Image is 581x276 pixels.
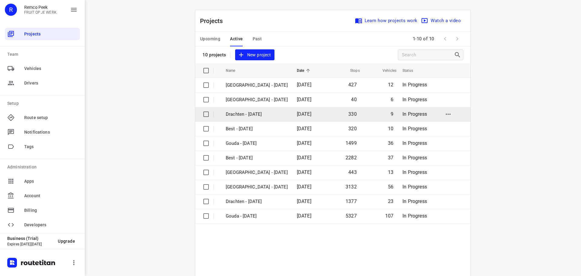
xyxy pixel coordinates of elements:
p: Zwolle - Monday [226,184,288,191]
div: Account [5,190,80,202]
span: 320 [348,126,357,131]
span: 1-10 of 10 [410,32,437,45]
p: Gouda - Tuesday [226,140,288,147]
p: Administration [7,164,80,170]
span: Tags [24,144,77,150]
span: In Progress [402,184,427,190]
div: Route setup [5,111,80,124]
input: Search projects [402,50,454,60]
span: In Progress [402,155,427,161]
div: Vehicles [5,62,80,75]
span: Active [230,35,243,43]
span: 40 [351,97,356,102]
span: 3132 [346,184,357,190]
span: 10 [388,126,393,131]
span: Stops [342,67,360,74]
div: Billing [5,204,80,216]
span: [DATE] [297,213,311,219]
p: [GEOGRAPHIC_DATA] - [DATE] [226,96,288,103]
span: In Progress [402,126,427,131]
div: Search [454,51,463,58]
p: Team [7,51,80,58]
p: Setup [7,100,80,107]
span: 12 [388,82,393,88]
p: Projects [200,16,228,25]
span: Past [253,35,262,43]
span: 5327 [346,213,357,219]
span: Notifications [24,129,77,135]
span: [DATE] [297,184,311,190]
span: Status [402,67,421,74]
span: [DATE] [297,126,311,131]
span: Upgrade [58,239,75,244]
p: Business (Trial) [7,236,53,241]
span: Developers [24,222,77,228]
p: Expires [DATE][DATE] [7,242,53,246]
span: Drivers [24,80,77,86]
div: R [5,4,17,16]
span: [DATE] [297,169,311,175]
span: In Progress [402,198,427,204]
p: 10 projects [202,52,226,58]
span: 107 [385,213,394,219]
div: Apps [5,175,80,187]
div: Tags [5,141,80,153]
span: In Progress [402,82,427,88]
span: Route setup [24,115,77,121]
span: 443 [348,169,357,175]
span: 37 [388,155,393,161]
span: In Progress [402,140,427,146]
span: 427 [348,82,357,88]
span: 330 [348,111,357,117]
span: [DATE] [297,82,311,88]
p: Drachten - Monday [226,198,288,205]
div: Notifications [5,126,80,138]
button: Upgrade [53,236,80,247]
span: In Progress [402,111,427,117]
span: 2282 [346,155,357,161]
span: 6 [391,97,393,102]
span: 13 [388,169,393,175]
div: Projects [5,28,80,40]
span: 23 [388,198,393,204]
span: New project [239,51,271,59]
p: Best - Monday [226,155,288,161]
p: [GEOGRAPHIC_DATA] - [DATE] [226,82,288,89]
span: Name [226,67,243,74]
p: Antwerpen - Monday [226,169,288,176]
span: 9 [391,111,393,117]
span: Billing [24,207,77,214]
div: Drivers [5,77,80,89]
p: Gouda - Monday [226,213,288,220]
span: Vehicles [375,67,396,74]
p: Remco Peek [24,5,57,10]
span: In Progress [402,213,427,219]
span: Projects [24,31,77,37]
span: Account [24,193,77,199]
span: 36 [388,140,393,146]
span: 1377 [346,198,357,204]
span: [DATE] [297,198,311,204]
span: Previous Page [439,33,451,45]
span: [DATE] [297,155,311,161]
span: [DATE] [297,111,311,117]
span: 56 [388,184,393,190]
button: New project [235,49,274,61]
span: Date [297,67,312,74]
span: Next Page [451,33,463,45]
span: Vehicles [24,65,77,72]
span: [DATE] [297,140,311,146]
p: Best - [DATE] [226,125,288,132]
span: Upcoming [200,35,220,43]
p: Drachten - [DATE] [226,111,288,118]
p: FRUIT OP JE WERK [24,10,57,15]
div: Developers [5,219,80,231]
span: 1499 [346,140,357,146]
span: [DATE] [297,97,311,102]
span: Apps [24,178,77,185]
span: In Progress [402,97,427,102]
span: In Progress [402,169,427,175]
